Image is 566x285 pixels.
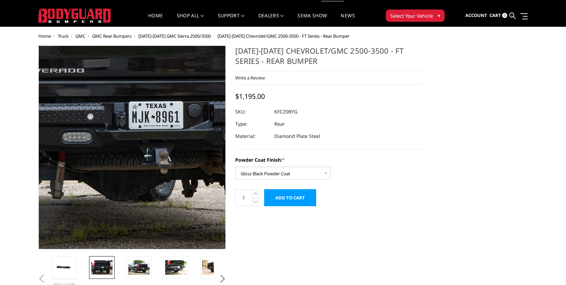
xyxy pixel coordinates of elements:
label: Powder Coat Finish: [235,156,423,163]
a: News [341,13,355,26]
button: Previous [37,274,47,284]
button: Next [217,274,227,284]
span: $1,195.00 [235,92,265,101]
dt: Type: [235,118,269,130]
a: SEMA Show [297,13,327,26]
a: 2020-2026 Chevrolet/GMC 2500-3500 - FT Series - Rear Bumper [38,46,226,249]
button: Select Your Vehicle [386,10,445,22]
a: Account [465,6,487,25]
img: 2020-2026 Chevrolet/GMC 2500-3500 - FT Series - Rear Bumper [128,260,150,274]
span: Cart [490,12,501,18]
a: GMC Rear Bumpers [92,33,132,39]
dd: KFC20BYG [274,106,297,118]
span: 0 [502,13,507,18]
dt: SKU: [235,106,269,118]
a: Support [218,13,245,26]
a: Home [38,33,51,39]
dt: Material: [235,130,269,142]
a: GMC [75,33,85,39]
img: 2020-2026 Chevrolet/GMC 2500-3500 - FT Series - Rear Bumper [54,263,75,273]
span: [DATE]-[DATE] Chevrolet/GMC 2500-3500 - FT Series - Rear Bumper [218,33,349,39]
img: 2020-2026 Chevrolet/GMC 2500-3500 - FT Series - Rear Bumper [165,260,187,274]
img: 2020-2026 Chevrolet/GMC 2500-3500 - FT Series - Rear Bumper [202,260,224,274]
span: Account [465,12,487,18]
a: Home [148,13,163,26]
input: Add to Cart [264,189,316,206]
a: Truck [58,33,69,39]
a: Dealers [258,13,284,26]
a: Cart 0 [490,6,507,25]
dd: Diamond Plate Steel [274,130,320,142]
a: shop all [177,13,204,26]
a: Write a Review [235,75,265,81]
a: [DATE]-[DATE] GMC Sierra 2500/3500 [138,33,211,39]
span: Select Your Vehicle [390,12,433,19]
dd: Rear [274,118,285,130]
img: BODYGUARD BUMPERS [38,8,112,23]
span: ▾ [438,12,440,19]
img: 2020-2026 Chevrolet/GMC 2500-3500 - FT Series - Rear Bumper [91,260,113,274]
h1: [DATE]-[DATE] Chevrolet/GMC 2500-3500 - FT Series - Rear Bumper [235,46,423,71]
